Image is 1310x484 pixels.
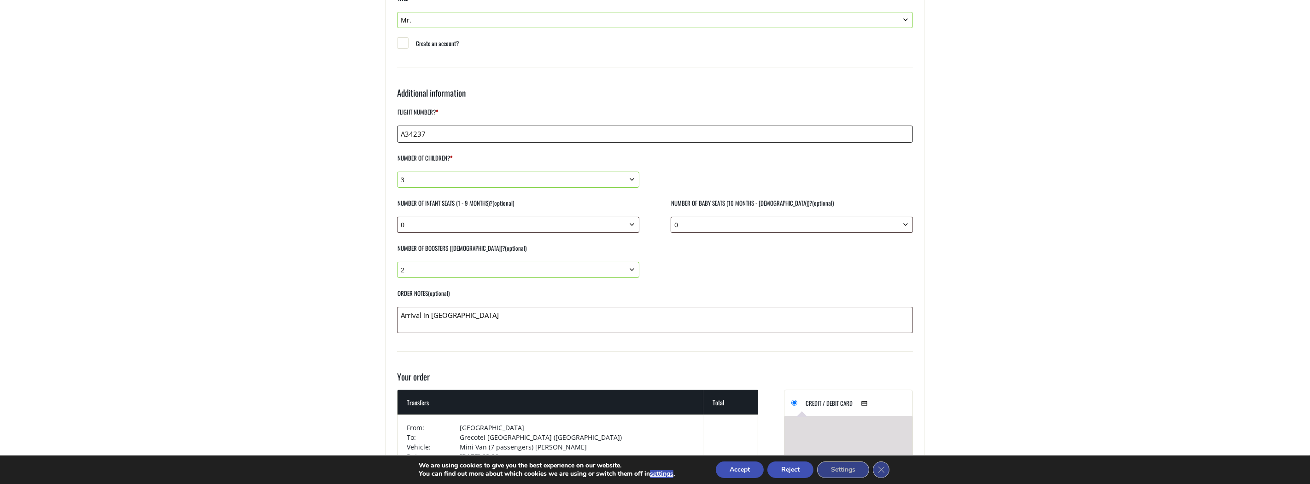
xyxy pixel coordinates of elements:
[671,197,913,217] label: Number of baby seats (10 months - [DEMOGRAPHIC_DATA])?
[856,398,873,409] img: Credit / Debit Card
[767,461,813,478] button: Reject
[407,452,460,461] td: Date:
[397,86,913,106] h3: Additional information
[460,452,693,461] td: [DATE] 23:30
[407,442,460,452] td: Vehicle:
[460,432,693,442] td: Grecotel [GEOGRAPHIC_DATA] ([GEOGRAPHIC_DATA])
[397,152,639,172] label: Number of children?
[398,390,703,415] th: Transfers
[397,242,639,262] label: Number of boosters ([DEMOGRAPHIC_DATA])?
[873,461,889,478] button: Close GDPR Cookie Banner
[703,390,758,415] th: Total
[492,198,514,207] span: (optional)
[817,461,869,478] button: Settings
[650,470,673,478] button: settings
[419,461,675,470] p: We are using cookies to give you the best experience on our website.
[397,287,913,307] label: Order notes
[407,432,460,442] td: To:
[716,461,764,478] button: Accept
[416,39,459,48] span: Create an account?
[397,106,913,126] label: Flight number?
[460,442,693,452] td: Mini Van (7 passengers) [PERSON_NAME]
[407,423,460,432] td: From:
[806,397,873,416] label: Credit / Debit Card
[812,198,834,207] span: (optional)
[397,197,639,217] label: Number of infant seats (1 - 9 months)?
[397,370,913,390] h3: Your order
[460,423,693,432] td: [GEOGRAPHIC_DATA]
[428,288,450,298] span: (optional)
[505,243,526,253] span: (optional)
[419,470,675,478] p: You can find out more about which cookies we are using or switch them off in .
[397,126,913,143] input: Please type your flight number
